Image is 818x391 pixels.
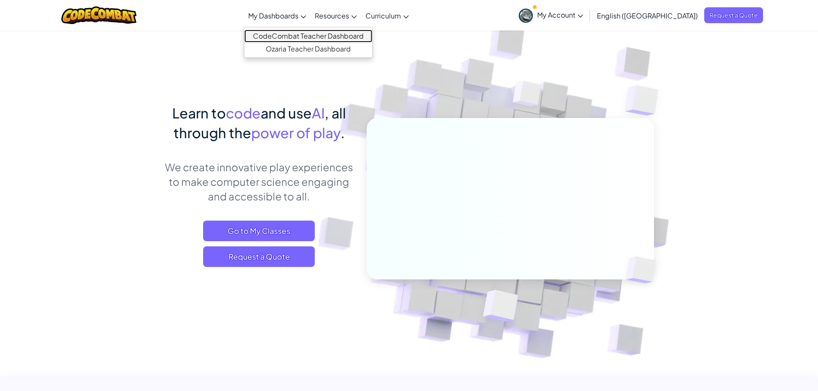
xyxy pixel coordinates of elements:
img: Overlap cubes [611,239,676,301]
span: My Dashboards [248,11,298,20]
span: English ([GEOGRAPHIC_DATA]) [597,11,698,20]
span: code [226,104,261,121]
a: Go to My Classes [203,221,315,241]
a: CodeCombat Teacher Dashboard [244,30,372,42]
a: English ([GEOGRAPHIC_DATA]) [593,4,702,27]
span: AI [312,104,325,121]
img: Overlap cubes [462,272,538,343]
img: avatar [519,9,533,23]
a: My Account [514,2,587,29]
a: My Dashboards [244,4,310,27]
img: Overlap cubes [608,64,682,137]
span: . [341,124,345,141]
p: We create innovative play experiences to make computer science engaging and accessible to all. [164,160,354,203]
span: Resources [315,11,349,20]
span: My Account [537,10,583,19]
a: Request a Quote [203,246,315,267]
img: Overlap cubes [496,64,558,128]
a: Curriculum [361,4,413,27]
a: Resources [310,4,361,27]
span: and use [261,104,312,121]
a: Request a Quote [704,7,763,23]
img: CodeCombat logo [61,6,137,24]
span: power of play [251,124,341,141]
a: Ozaria Teacher Dashboard [244,42,372,55]
span: Learn to [172,104,226,121]
span: Curriculum [365,11,401,20]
